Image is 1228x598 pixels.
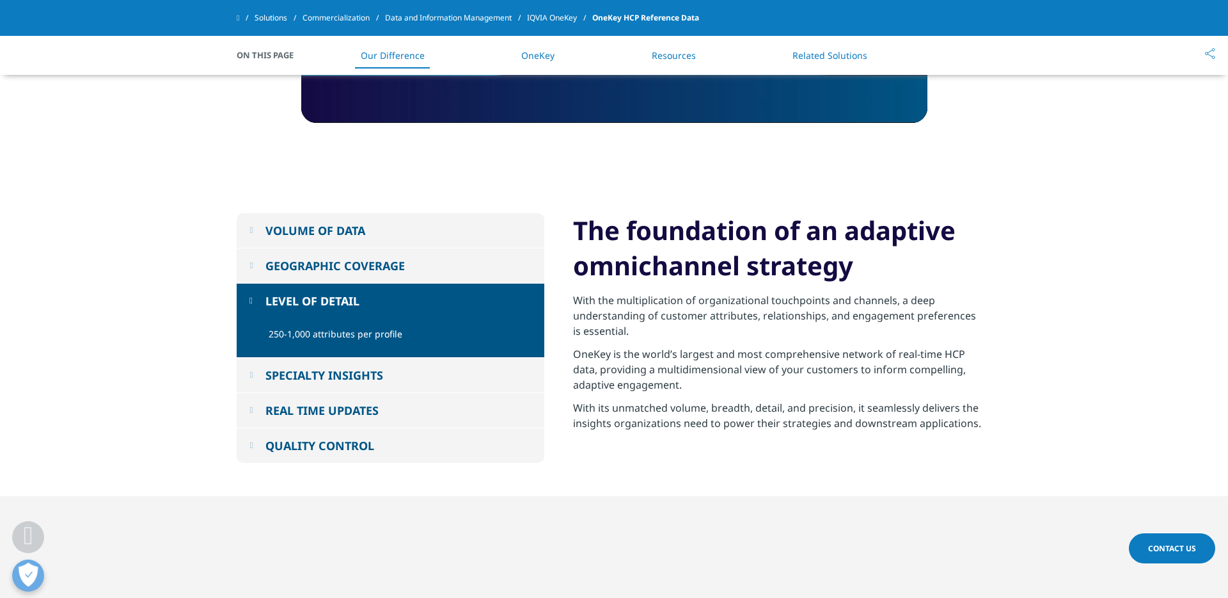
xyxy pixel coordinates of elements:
a: IQVIA OneKey [527,6,592,29]
div: REAL TIME UPDATES [265,403,379,418]
span: On This Page [237,49,307,61]
button: GEOGRAPHIC COVERAGE [237,248,544,283]
div: VOLUME OF DATA [265,223,365,238]
a: OneKey [521,49,555,61]
h2: The foundation of an adaptive omnichannel strategy [573,213,982,293]
span: OneKey HCP Reference Data [592,6,699,29]
a: Our Difference [361,49,425,61]
div: GEOGRAPHIC COVERAGE [265,258,405,273]
button: LEVEL OF DETAIL [237,284,544,318]
p: With the multiplication of organizational touchpoints and channels, a deep understanding of custo... [573,293,982,346]
p: OneKey is the world’s largest and most comprehensive network of real-time HCP data, providing a m... [573,346,982,400]
span: Contact Us [1148,543,1196,554]
a: Contact Us [1129,533,1215,563]
p: With its unmatched volume, breadth, detail, and precision, it seamlessly delivers the insights or... [573,400,982,439]
div: SPECIALTY INSIGHTS [265,368,383,383]
a: Solutions [255,6,303,29]
p: 250-1,000 attributes per profile [269,328,535,348]
a: Related Solutions [792,49,867,61]
button: REAL TIME UPDATES [237,393,544,428]
button: VOLUME OF DATA [237,213,544,248]
button: Open Preferences [12,560,44,592]
div: LEVEL OF DETAIL [265,293,359,309]
a: Data and Information Management [385,6,527,29]
button: SPECIALTY INSIGHTS [237,358,544,392]
div: QUALITY CONTROL [265,438,374,453]
button: QUALITY CONTROL [237,428,544,463]
a: Commercialization [303,6,385,29]
a: Resources [652,49,696,61]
